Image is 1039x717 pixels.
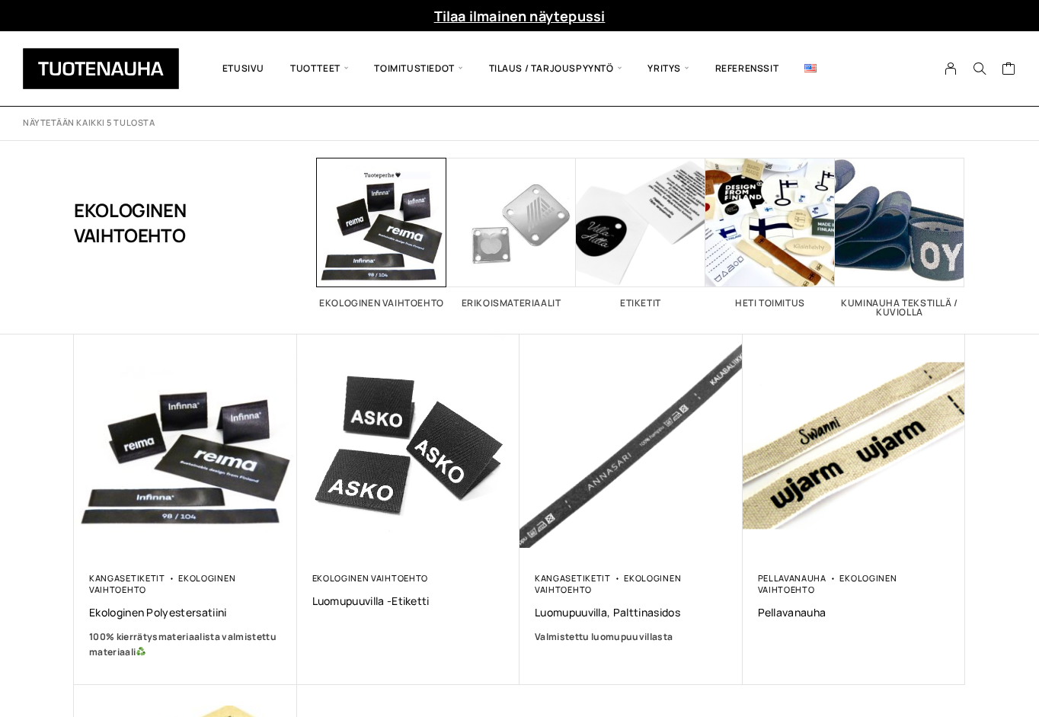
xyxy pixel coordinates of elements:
a: Luomupuuvilla -etiketti [312,594,505,608]
a: My Account [936,62,966,75]
h2: Etiketit [576,299,705,308]
a: Visit product category Heti toimitus [705,158,835,308]
span: Toimitustiedot [361,43,475,94]
a: Visit product category Etiketit [576,158,705,308]
a: Referenssit [702,43,792,94]
a: Visit product category Ekologinen vaihtoehto [317,158,446,308]
span: Tilaus / Tarjouspyyntö [476,43,635,94]
a: Ekologinen vaihtoehto [89,572,235,595]
a: Pellavanauha [758,572,826,584]
span: Tuotteet [277,43,361,94]
a: Etusivu [209,43,277,94]
a: Cart [1002,61,1016,79]
a: Ekologinen vaihtoehto [312,572,428,584]
a: Ekologinen polyestersatiini [89,605,282,619]
a: Ekologinen vaihtoehto [535,572,681,595]
button: Search [965,62,994,75]
a: Visit product category Kuminauha tekstillä / kuviolla [835,158,964,317]
span: Valmistettu luomupuuvillasta [535,630,673,643]
a: Visit product category Erikoismateriaalit [446,158,576,308]
a: Kangasetiketit [535,572,611,584]
a: Kangasetiketit [89,572,165,584]
p: Näytetään kaikki 5 tulosta [23,117,155,129]
img: English [804,64,817,72]
h2: Ekologinen vaihtoehto [317,299,446,308]
a: 100% kierrätysmateriaalista valmistettu materiaali♻️ [89,629,282,660]
h2: Heti toimitus [705,299,835,308]
a: Ekologinen vaihtoehto [758,572,897,595]
a: Pellavanauha [758,605,951,619]
span: Yritys [635,43,702,94]
img: ♻️ [136,647,145,656]
a: Valmistettu luomupuuvillasta [535,629,727,645]
h2: Kuminauha tekstillä / kuviolla [835,299,964,317]
img: Tuotenauha Oy [23,48,179,89]
h1: Ekologinen vaihtoehto [74,158,241,287]
h2: Erikoismateriaalit [446,299,576,308]
b: 100% kierrätysmateriaalista valmistettu materiaali [89,630,277,658]
a: Tilaa ilmainen näytepussi [434,7,606,25]
a: Luomupuuvilla, palttinasidos [535,605,727,619]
